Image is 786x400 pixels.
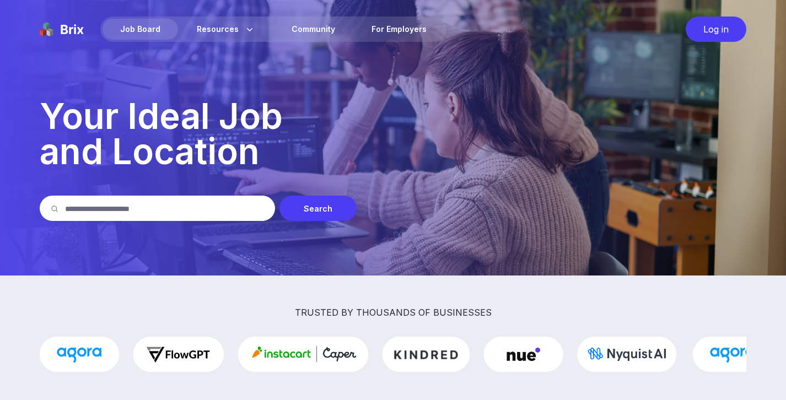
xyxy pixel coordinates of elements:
div: Search [279,196,357,221]
a: Community [274,19,353,40]
div: Log in [686,17,746,42]
a: For Employers [354,19,444,40]
p: Your Ideal Job and Location [40,99,746,169]
div: Job Board [103,19,178,40]
a: Log in [680,17,746,42]
div: Resources [179,19,273,40]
